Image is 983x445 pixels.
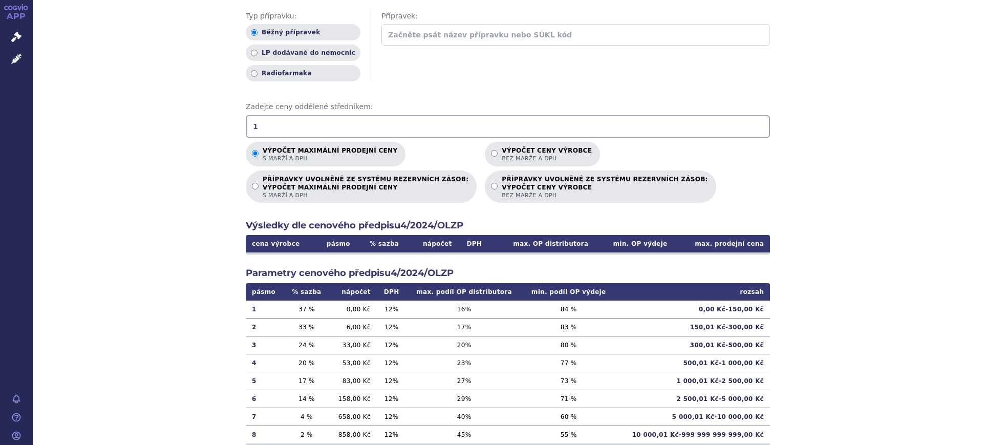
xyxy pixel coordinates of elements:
td: 2 % [284,426,329,443]
td: 37 % [284,301,329,319]
p: Výpočet maximální prodejní ceny [263,147,397,162]
td: 60 % [522,408,615,426]
td: 500,01 Kč - 1 000,00 Kč [615,354,770,372]
td: 0,00 Kč - 150,00 Kč [615,301,770,319]
td: 14 % [284,390,329,408]
th: % sazba [359,235,409,252]
td: 12 % [377,336,407,354]
th: max. OP distributora [490,235,594,252]
td: 12 % [377,390,407,408]
td: 4 % [284,408,329,426]
td: 17 % [284,372,329,390]
td: 84 % [522,301,615,319]
td: 12 % [377,372,407,390]
td: 40 % [406,408,522,426]
td: 17 % [406,318,522,336]
h2: Výsledky dle cenového předpisu 4/2024/OLZP [246,219,770,232]
td: 5 000,01 Kč - 10 000,00 Kč [615,408,770,426]
th: max. podíl OP distributora [406,283,522,301]
td: 29 % [406,390,522,408]
input: Výpočet ceny výrobcebez marže a DPH [491,150,498,157]
td: 1 [246,301,284,319]
th: cena výrobce [246,235,317,252]
strong: VÝPOČET MAXIMÁLNÍ PRODEJNÍ CENY [263,183,468,192]
td: 1 000,01 Kč - 2 500,00 Kč [615,372,770,390]
td: 4 [246,354,284,372]
td: 8 [246,426,284,443]
td: 20 % [284,354,329,372]
td: 73 % [522,372,615,390]
td: 12 % [377,408,407,426]
input: Zadejte ceny oddělené středníkem [246,115,770,138]
td: 33 % [284,318,329,336]
td: 300,01 Kč - 500,00 Kč [615,336,770,354]
td: 6 [246,390,284,408]
th: rozsah [615,283,770,301]
td: 83,00 Kč [329,372,376,390]
label: Běžný přípravek [246,24,360,40]
td: 77 % [522,354,615,372]
td: 2 500,01 Kč - 5 000,00 Kč [615,390,770,408]
td: 6,00 Kč [329,318,376,336]
input: Běžný přípravek [251,29,258,36]
td: 158,00 Kč [329,390,376,408]
td: 24 % [284,336,329,354]
th: pásmo [317,235,359,252]
h2: Parametry cenového předpisu 4/2024/OLZP [246,267,770,280]
span: Typ přípravku: [246,11,360,22]
label: LP dodávané do nemocnic [246,45,360,61]
td: 150,01 Kč - 300,00 Kč [615,318,770,336]
td: 53,00 Kč [329,354,376,372]
th: pásmo [246,283,284,301]
th: DPH [377,283,407,301]
p: PŘÍPRAVKY UVOLNĚNÉ ZE SYSTÉMU REZERVNÍCH ZÁSOB: [263,176,468,199]
label: Radiofarmaka [246,65,360,81]
span: s marží a DPH [263,155,397,162]
input: Začněte psát název přípravku nebo SÚKL kód [381,24,770,46]
td: 71 % [522,390,615,408]
input: LP dodávané do nemocnic [251,50,258,56]
td: 83 % [522,318,615,336]
td: 12 % [377,318,407,336]
th: DPH [458,235,491,252]
td: 3 [246,336,284,354]
td: 33,00 Kč [329,336,376,354]
td: 45 % [406,426,522,443]
td: 80 % [522,336,615,354]
td: 23 % [406,354,522,372]
th: min. podíl OP výdeje [522,283,615,301]
th: nápočet [329,283,376,301]
p: PŘÍPRAVKY UVOLNĚNÉ ZE SYSTÉMU REZERVNÍCH ZÁSOB: [502,176,708,199]
td: 5 [246,372,284,390]
td: 0,00 Kč [329,301,376,319]
p: Výpočet ceny výrobce [502,147,592,162]
td: 12 % [377,354,407,372]
td: 2 [246,318,284,336]
input: Radiofarmaka [251,70,258,77]
span: Zadejte ceny oddělené středníkem: [246,102,770,112]
strong: VÝPOČET CENY VÝROBCE [502,183,708,192]
th: min. OP výdeje [594,235,673,252]
td: 16 % [406,301,522,319]
td: 858,00 Kč [329,426,376,443]
span: bez marže a DPH [502,192,708,199]
input: PŘÍPRAVKY UVOLNĚNÉ ZE SYSTÉMU REZERVNÍCH ZÁSOB:VÝPOČET MAXIMÁLNÍ PRODEJNÍ CENYs marží a DPH [252,183,259,189]
td: 658,00 Kč [329,408,376,426]
td: 10 000,01 Kč - 999 999 999 999,00 Kč [615,426,770,443]
input: PŘÍPRAVKY UVOLNĚNÉ ZE SYSTÉMU REZERVNÍCH ZÁSOB:VÝPOČET CENY VÝROBCEbez marže a DPH [491,183,498,189]
span: Přípravek: [381,11,770,22]
td: 7 [246,408,284,426]
td: 12 % [377,301,407,319]
td: 55 % [522,426,615,443]
td: 12 % [377,426,407,443]
th: % sazba [284,283,329,301]
th: max. prodejní cena [673,235,770,252]
span: bez marže a DPH [502,155,592,162]
td: 27 % [406,372,522,390]
input: Výpočet maximální prodejní cenys marží a DPH [252,150,259,157]
span: s marží a DPH [263,192,468,199]
td: 20 % [406,336,522,354]
th: nápočet [409,235,458,252]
